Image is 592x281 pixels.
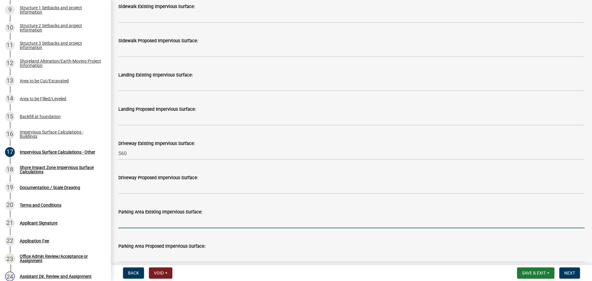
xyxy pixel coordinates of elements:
[5,23,15,33] div: 10
[20,130,101,138] div: Impervious Surface Calculations - Buildings
[20,79,69,83] div: Area to be Cut/Excavated
[20,150,95,154] div: Impervious Surface Calculations - Other
[154,271,164,275] span: Void
[5,165,15,175] div: 18
[20,6,101,14] div: Structure 1 Setbacks and project information
[149,267,172,279] button: Void
[5,129,15,139] div: 16
[5,200,15,210] div: 20
[128,271,139,275] span: Back
[20,274,92,279] div: Assistant Dir. Review and Assignment
[118,107,196,112] label: Landing Proposed Impervious Surface:
[118,176,198,180] label: Driveway Proposed Impervious Surface:
[5,58,15,68] div: 12
[5,5,15,15] div: 9
[118,73,193,77] label: Landing Existing Impervious Surface:
[20,185,80,190] div: Documentation / Scale Drawing
[20,165,101,174] div: Shore Impact Zone Impervious Surface Calculations
[5,40,15,50] div: 11
[5,183,15,192] div: 19
[20,97,66,101] div: Area to be Filled/Leveled
[20,114,61,119] div: Backfill at foundation
[5,236,15,246] div: 22
[5,76,15,86] div: 13
[559,267,580,279] button: Next
[118,244,205,249] label: Parking Area Proposed Impervious Surface:
[5,112,15,122] div: 15
[118,210,202,214] label: Parking Area Existing Impervious Surface:
[118,39,198,43] label: Sidewalk Proposed Impervious Surface:
[123,267,144,279] button: Back
[20,59,101,68] div: Shoreland Alteration/Earth-Moving Project Information
[20,203,61,207] div: Terms and Conditions
[5,147,15,157] div: 17
[517,267,554,279] button: Save & Exit
[564,271,575,275] span: Next
[20,254,101,263] div: Office Admin Review/Acceptance or Assignment
[20,41,101,50] div: Structure 3 Setbacks and project information
[5,218,15,228] div: 21
[20,239,49,243] div: Application Fee
[118,5,195,9] label: Sidewalk Existing Impervious Surface:
[5,94,15,104] div: 14
[118,142,195,146] label: Driveway Existing Impervious Surface:
[522,271,546,275] span: Save & Exit
[20,23,101,32] div: Structure 2 Setbacks and project information
[5,254,15,263] div: 23
[20,221,57,225] div: Applicant Signature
